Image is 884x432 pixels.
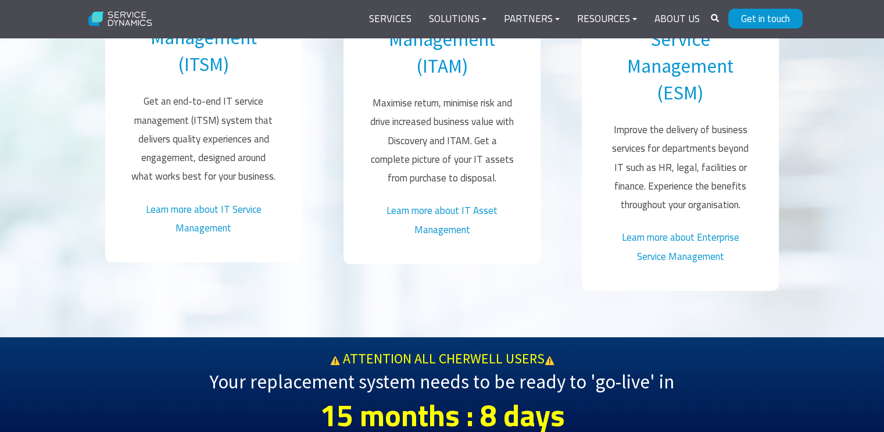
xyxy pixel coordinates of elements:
[607,120,754,214] p: Improve the delivery of business services for departments beyond IT such as HR, legal, facilities...
[386,203,498,237] a: Learn more about IT Asset Management
[646,5,708,33] a: About Us
[568,5,646,33] a: Resources
[728,9,803,28] a: Get in touch
[82,4,159,34] img: Service Dynamics Logo - White
[420,5,495,33] a: Solutions
[210,370,674,394] span: Your replacement system needs to be ready to 'go-live' in
[360,5,420,33] a: Services
[368,94,516,187] p: Maximise return, minimise risk and drive increased business value with Discovery and ITAM. Get a ...
[622,230,739,263] a: Learn more about Enterprise Service Management
[130,92,277,185] p: Get an end-to-end IT service management (ITSM) system that delivers quality experiences and engag...
[146,202,262,235] a: Learn more about IT Service Management
[360,5,708,33] div: Navigation Menu
[495,5,568,33] a: Partners
[343,349,545,367] span: ATTENTION ALL CHERWELL USERS
[389,1,495,78] a: IT Asset Management (ITAM)
[545,355,554,366] span: ⚠️
[330,355,340,366] span: ⚠️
